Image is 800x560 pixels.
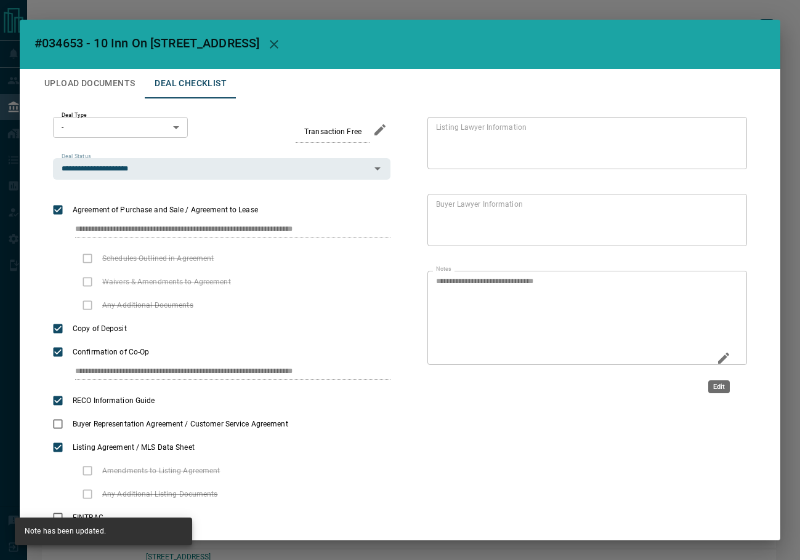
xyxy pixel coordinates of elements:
button: edit [370,119,390,140]
span: #034653 - 10 Inn On [STREET_ADDRESS] [34,36,259,50]
span: Amendments to Listing Agreement [99,465,224,476]
span: Any Additional Listing Documents [99,489,221,500]
textarea: text field [436,122,733,164]
span: Buyer Representation Agreement / Customer Service Agreement [70,418,291,430]
span: Listing Agreement / MLS Data Sheet [70,442,198,453]
label: Notes [436,265,451,273]
label: Deal Type [62,111,87,119]
textarea: text field [436,276,708,360]
button: Edit [713,348,734,372]
label: Deal Status [62,153,91,161]
span: RECO Information Guide [70,395,158,406]
textarea: text field [436,199,733,241]
span: Agreement of Purchase and Sale / Agreement to Lease [70,204,261,215]
span: Schedules Outlined in Agreement [99,253,217,264]
div: - [53,117,188,138]
button: Deal Checklist [145,69,236,98]
span: Copy of Deposit [70,323,130,334]
span: FINTRAC [70,512,107,523]
div: Edit [708,380,730,393]
input: checklist input [75,222,365,238]
div: Note has been updated. [25,521,106,542]
span: Confirmation of Co-Op [70,346,152,358]
input: checklist input [75,364,365,380]
button: Upload Documents [34,69,145,98]
span: Waivers & Amendments to Agreement [99,276,234,287]
span: Any Additional Documents [99,300,196,311]
button: Open [369,160,386,177]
